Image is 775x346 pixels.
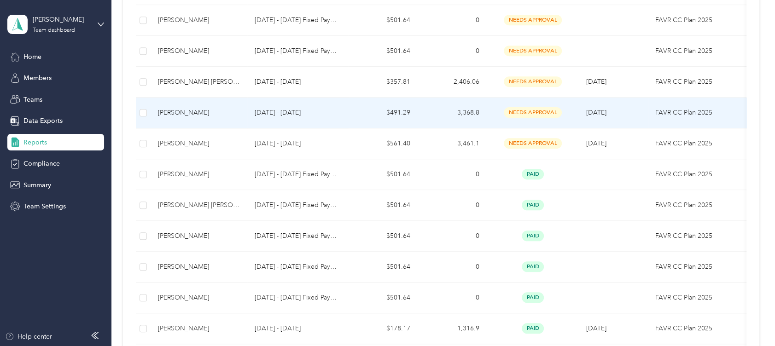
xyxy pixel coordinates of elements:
[723,294,775,346] iframe: Everlance-gr Chat Button Frame
[23,52,41,62] span: Home
[255,293,341,303] p: [DATE] - [DATE] Fixed Payment
[655,231,756,241] p: FAVR CC Plan 2025
[255,46,341,56] p: [DATE] - [DATE] Fixed Payment
[158,323,240,334] div: [PERSON_NAME]
[648,128,763,159] td: FAVR CC Plan 2025
[648,159,763,190] td: FAVR CC Plan 2025
[255,108,341,118] p: [DATE] - [DATE]
[648,190,763,221] td: FAVR CC Plan 2025
[418,5,487,36] td: 0
[33,28,75,33] div: Team dashboard
[349,283,418,313] td: $501.64
[655,262,756,272] p: FAVR CC Plan 2025
[648,313,763,344] td: FAVR CC Plan 2025
[23,138,47,147] span: Reports
[255,262,341,272] p: [DATE] - [DATE] Fixed Payment
[418,313,487,344] td: 1,316.9
[255,200,341,210] p: [DATE] - [DATE] Fixed Payment
[23,95,42,104] span: Teams
[158,293,240,303] div: [PERSON_NAME]
[158,200,240,210] div: [PERSON_NAME] [PERSON_NAME]
[255,323,341,334] p: [DATE] - [DATE]
[522,231,544,241] span: paid
[504,15,562,25] span: needs approval
[349,159,418,190] td: $501.64
[349,190,418,221] td: $501.64
[504,46,562,56] span: needs approval
[655,138,756,149] p: FAVR CC Plan 2025
[255,138,341,149] p: [DATE] - [DATE]
[158,108,240,118] div: [PERSON_NAME]
[418,283,487,313] td: 0
[648,252,763,283] td: FAVR CC Plan 2025
[655,169,756,179] p: FAVR CC Plan 2025
[522,323,544,334] span: paid
[349,128,418,159] td: $561.40
[655,77,756,87] p: FAVR CC Plan 2025
[655,15,756,25] p: FAVR CC Plan 2025
[418,252,487,283] td: 0
[23,73,52,83] span: Members
[255,15,341,25] p: [DATE] - [DATE] Fixed Payment
[522,169,544,179] span: paid
[255,77,341,87] p: [DATE] - [DATE]
[418,67,487,98] td: 2,406.06
[418,159,487,190] td: 0
[504,107,562,118] span: needs approval
[504,138,562,149] span: needs approval
[349,67,418,98] td: $357.81
[648,98,763,128] td: FAVR CC Plan 2025
[586,324,606,332] span: [DATE]
[158,77,240,87] div: [PERSON_NAME] [PERSON_NAME]
[33,15,90,24] div: [PERSON_NAME]
[586,109,606,116] span: [DATE]
[586,139,606,147] span: [DATE]
[158,15,240,25] div: [PERSON_NAME]
[349,313,418,344] td: $178.17
[5,332,52,341] button: Help center
[418,98,487,128] td: 3,368.8
[349,5,418,36] td: $501.64
[158,169,240,179] div: [PERSON_NAME]
[418,221,487,252] td: 0
[655,323,756,334] p: FAVR CC Plan 2025
[349,221,418,252] td: $501.64
[418,128,487,159] td: 3,461.1
[648,36,763,67] td: FAVR CC Plan 2025
[655,200,756,210] p: FAVR CC Plan 2025
[349,98,418,128] td: $491.29
[158,138,240,149] div: [PERSON_NAME]
[349,252,418,283] td: $501.64
[648,283,763,313] td: FAVR CC Plan 2025
[648,5,763,36] td: FAVR CC Plan 2025
[418,190,487,221] td: 0
[522,200,544,210] span: paid
[255,231,341,241] p: [DATE] - [DATE] Fixed Payment
[255,169,341,179] p: [DATE] - [DATE] Fixed Payment
[648,221,763,252] td: FAVR CC Plan 2025
[158,46,240,56] div: [PERSON_NAME]
[504,76,562,87] span: needs approval
[655,293,756,303] p: FAVR CC Plan 2025
[23,180,51,190] span: Summary
[655,108,756,118] p: FAVR CC Plan 2025
[158,262,240,272] div: [PERSON_NAME]
[23,116,63,126] span: Data Exports
[522,261,544,272] span: paid
[522,292,544,303] span: paid
[418,36,487,67] td: 0
[648,67,763,98] td: FAVR CC Plan 2025
[158,231,240,241] div: [PERSON_NAME]
[655,46,756,56] p: FAVR CC Plan 2025
[23,159,60,168] span: Compliance
[23,202,66,211] span: Team Settings
[586,78,606,86] span: [DATE]
[349,36,418,67] td: $501.64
